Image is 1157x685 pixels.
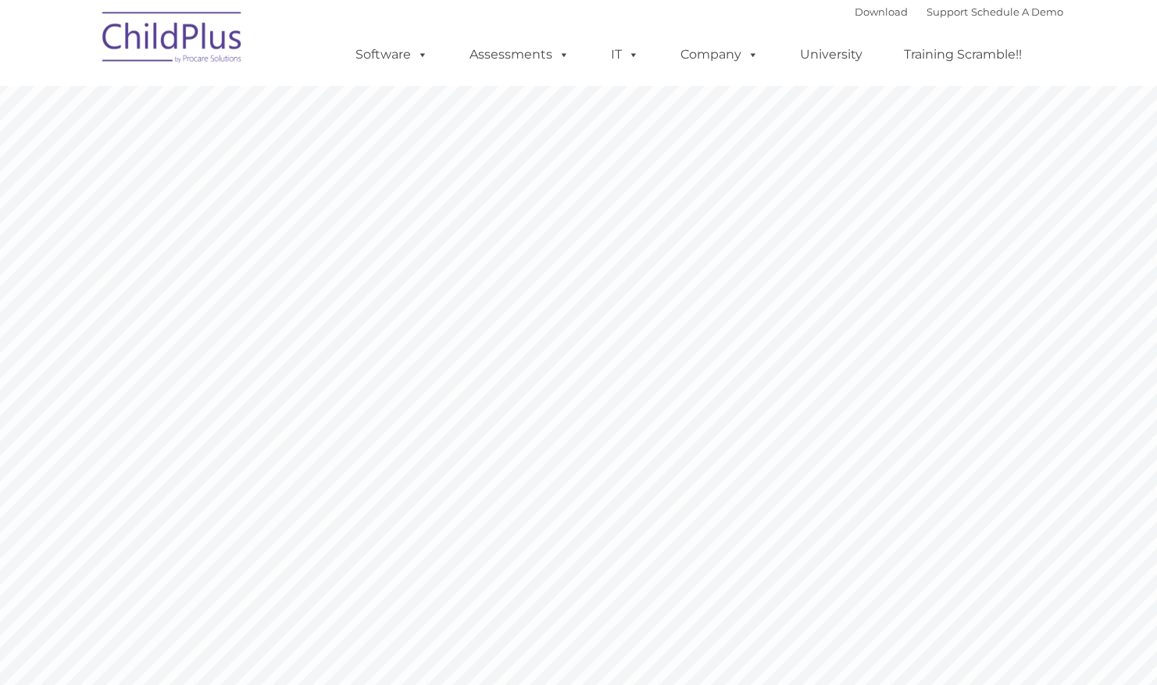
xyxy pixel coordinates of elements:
font: | [855,5,1063,18]
a: Download [855,5,908,18]
a: Assessments [454,39,585,70]
a: Training Scramble!! [888,39,1037,70]
a: Software [340,39,444,70]
a: Support [927,5,968,18]
a: University [784,39,878,70]
a: Company [665,39,774,70]
a: Schedule A Demo [971,5,1063,18]
img: ChildPlus by Procare Solutions [95,1,251,79]
a: IT [595,39,655,70]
